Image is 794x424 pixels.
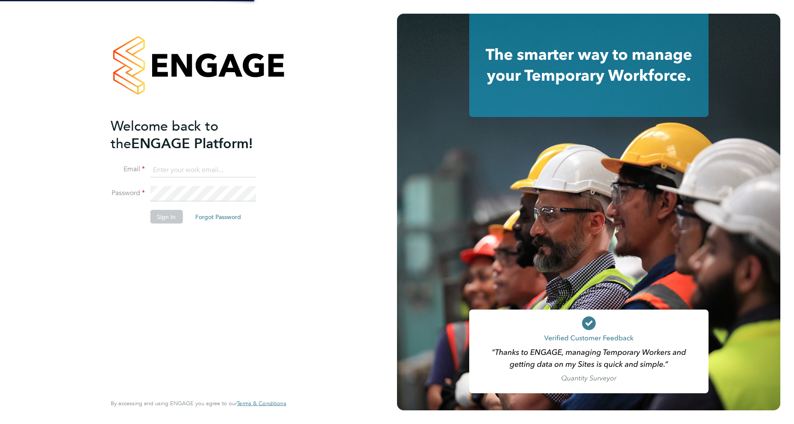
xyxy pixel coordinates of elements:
button: Forgot Password [188,210,248,224]
input: Enter your work email... [150,162,256,178]
button: Sign In [150,210,182,224]
span: Terms & Conditions [237,400,286,407]
a: Terms & Conditions [237,400,286,407]
span: Welcome back to the [111,117,218,152]
label: Password [111,189,145,198]
h2: ENGAGE Platform! [111,117,277,152]
label: Email [111,165,145,174]
span: By accessing and using ENGAGE you agree to our [111,400,286,407]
